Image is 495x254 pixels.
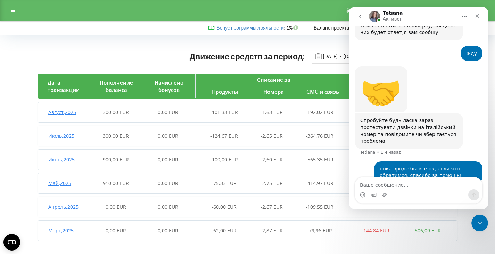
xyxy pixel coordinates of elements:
[100,79,133,93] span: Пополнение баланса
[216,25,285,31] span: :
[349,7,488,209] iframe: Intercom live chat
[471,215,488,231] iframe: Intercom live chat
[306,88,339,95] span: СМС и связь
[261,204,283,210] span: -2,67 EUR
[190,51,305,61] span: Движение средств за период:
[263,88,284,95] span: Номера
[261,180,283,186] span: -2,75 EUR
[210,156,238,163] span: -100,00 EUR
[261,109,283,116] span: -1,63 EUR
[48,204,79,210] span: Апрель , 2025
[261,156,283,163] span: -2,60 EUR
[306,180,333,186] span: -414,97 EUR
[216,25,284,31] a: Бонус программы лояльности
[48,133,74,139] span: Июль , 2025
[48,79,80,93] span: Дата транзакции
[261,133,283,139] span: -2,65 EUR
[314,25,350,31] span: Баланс проекта:
[106,204,126,210] span: 0,00 EUR
[261,227,283,234] span: -2,87 EUR
[103,180,129,186] span: 910,00 EUR
[48,156,75,163] span: Июнь , 2025
[415,204,441,210] span: 333,88 EUR
[103,109,129,116] span: 300,00 EUR
[210,133,238,139] span: -124,67 EUR
[48,180,71,186] span: Май , 2025
[3,234,20,251] button: Open CMP widget
[158,204,178,210] span: 0,00 EUR
[103,133,129,139] span: 300,00 EUR
[158,109,178,116] span: 0,00 EUR
[306,156,333,163] span: -565,35 EUR
[158,180,178,186] span: 0,00 EUR
[158,156,178,163] span: 0,00 EUR
[212,88,238,95] span: Продукты
[158,227,178,234] span: 0,00 EUR
[212,180,237,186] span: -75,33 EUR
[155,79,183,93] span: Начислено бонусов
[362,204,389,210] span: -172,22 EUR
[306,204,333,210] span: -109,55 EUR
[307,227,332,234] span: -79,96 EUR
[415,227,441,234] span: 506,09 EUR
[48,227,74,234] span: Март , 2025
[158,133,178,139] span: 0,00 EUR
[212,227,237,234] span: -62,00 EUR
[210,109,238,116] span: -101,33 EUR
[106,227,126,234] span: 0,00 EUR
[306,133,333,139] span: -364,76 EUR
[257,76,290,83] span: Списание за
[306,109,333,116] span: -192,02 EUR
[212,204,237,210] span: -60,00 EUR
[286,25,300,31] strong: 1%
[48,109,76,116] span: Август , 2025
[362,227,389,234] span: -144,84 EUR
[103,156,129,163] span: 900,00 EUR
